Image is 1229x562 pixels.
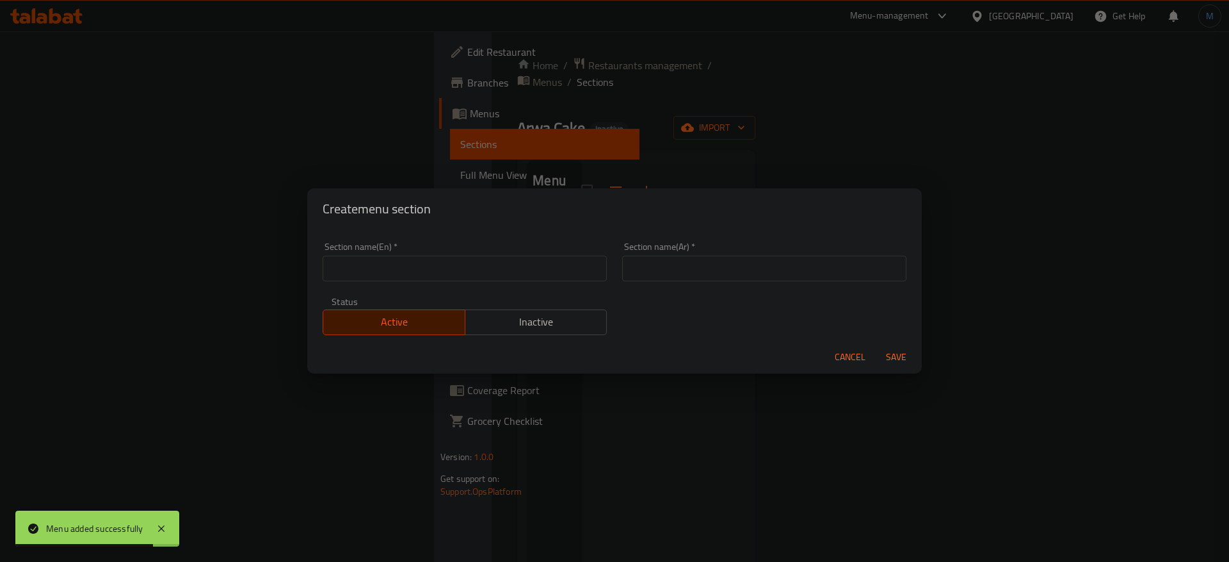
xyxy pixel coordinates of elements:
[830,345,871,369] button: Cancel
[876,345,917,369] button: Save
[328,313,460,331] span: Active
[835,349,865,365] span: Cancel
[622,256,906,281] input: Please enter section name(ar)
[323,256,607,281] input: Please enter section name(en)
[46,522,143,536] div: Menu added successfully
[470,313,602,331] span: Inactive
[465,310,607,335] button: Inactive
[323,199,906,219] h2: Create menu section
[323,310,465,335] button: Active
[881,349,912,365] span: Save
